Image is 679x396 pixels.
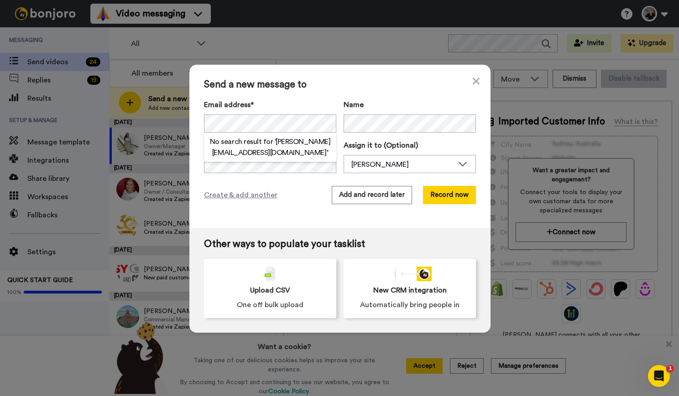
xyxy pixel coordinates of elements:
img: csv-grey.png [265,267,276,281]
div: [PERSON_NAME] [351,159,454,170]
span: Name [344,99,364,110]
label: Assign it to (Optional) [344,140,476,151]
button: Record now [423,186,476,204]
span: Other ways to populate your tasklist [204,239,476,250]
div: v 4.0.25 [26,15,45,22]
img: tab_keywords_by_traffic_grey.svg [91,53,98,60]
img: website_grey.svg [15,24,22,31]
span: New CRM integration [373,285,447,296]
iframe: Intercom live chat [648,365,670,387]
div: Domain: [DOMAIN_NAME] [24,24,100,31]
img: tab_domain_overview_orange.svg [25,53,32,60]
div: animation [388,267,432,281]
span: One off bulk upload [237,299,303,310]
span: Send a new message to [204,79,476,90]
div: Keywords by Traffic [101,54,154,60]
span: Automatically bring people in [360,299,460,310]
button: Add and record later [332,186,412,204]
img: logo_orange.svg [15,15,22,22]
span: Upload CSV [250,285,290,296]
span: 1 [667,365,674,372]
h2: No search result for ‘ [PERSON_NAME][EMAIL_ADDRESS][DOMAIN_NAME] ’ [204,136,336,158]
div: Domain Overview [35,54,82,60]
span: Create & add another [204,190,277,201]
label: Email address* [204,99,336,110]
